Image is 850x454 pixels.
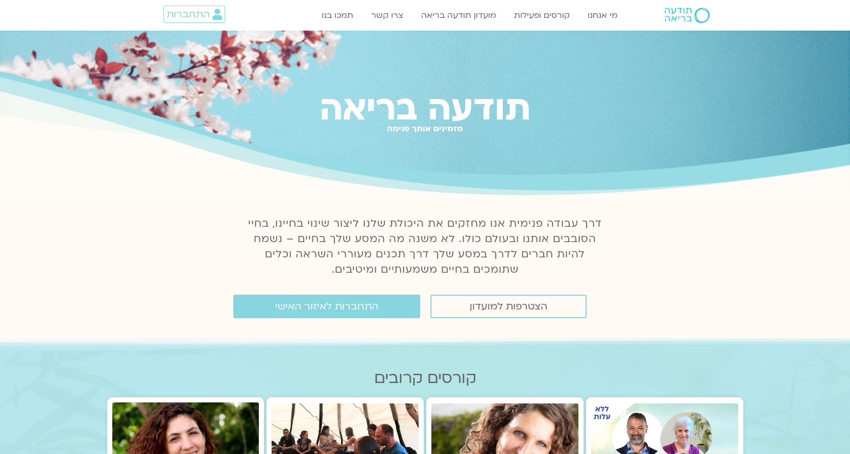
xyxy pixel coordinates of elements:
p: דרך עבודה פנימית אנו מחזקים את היכולת שלנו ליצור שינוי בחיינו, בחיי הסובבים אותנו ובעולם כולו. לא... [242,216,608,277]
a: קורסים ופעילות [509,6,575,25]
a: מועדון תודעה בריאה [416,6,501,25]
a: תמכו בנו [317,6,358,25]
a: צרו קשר [366,6,408,25]
img: תודעה בריאה [665,8,710,23]
span: הצטרפות למועדון [470,301,547,312]
a: מי אנחנו [582,6,623,25]
h2: קורסים קרובים [107,369,743,387]
a: הצטרפות למועדון [430,295,587,318]
a: התחברות [163,6,225,23]
span: התחברות לאיזור האישי [275,301,378,312]
a: התחברות לאיזור האישי [233,295,420,318]
span: התחברות [166,9,210,20]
